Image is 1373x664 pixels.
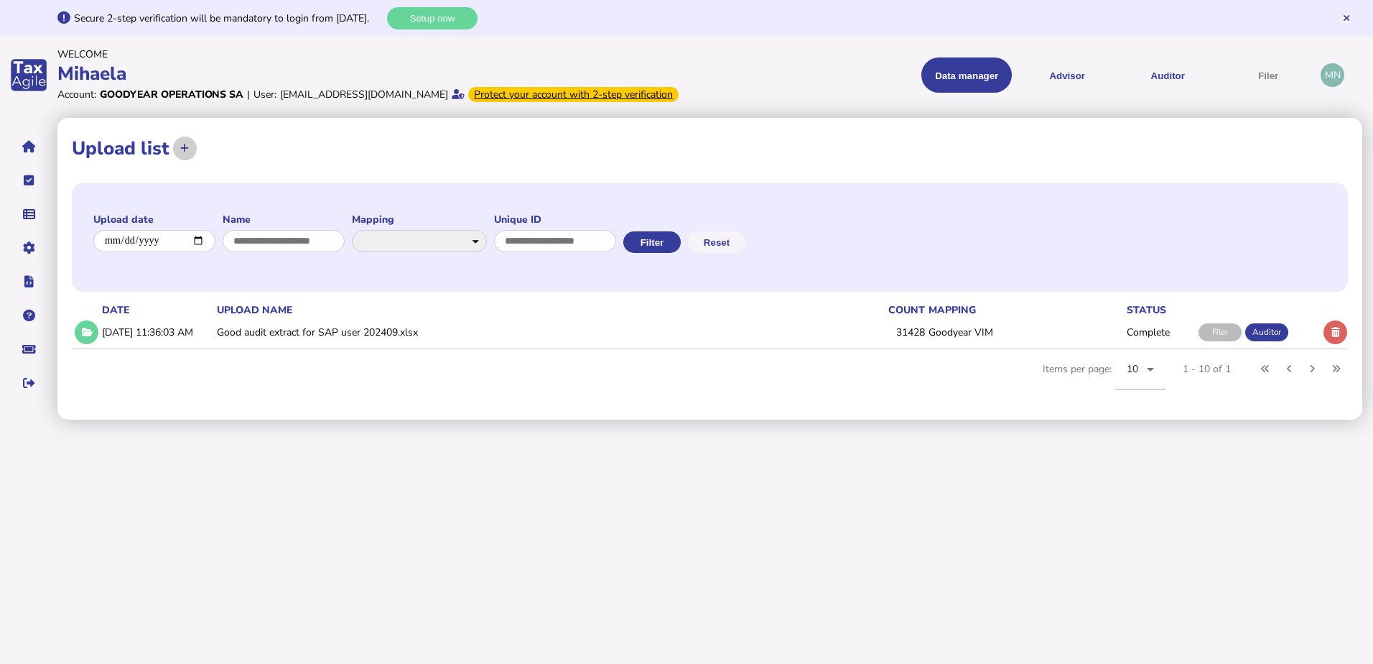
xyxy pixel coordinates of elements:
[214,318,809,347] td: Good audit extract for SAP user 202409.xlsx
[57,47,682,61] div: Welcome
[926,303,1124,318] th: mapping
[75,321,98,344] button: Show/hide row detail
[1183,362,1231,376] div: 1 - 10 of 1
[1245,323,1288,341] div: Auditor
[57,88,96,101] div: Account:
[99,303,214,318] th: date
[1115,349,1165,405] mat-form-field: Change page size
[223,213,345,226] label: Name
[14,334,44,364] button: Raise a support ticket
[623,231,681,253] button: Filter
[247,88,250,101] div: |
[1199,323,1242,341] div: Filer
[926,318,1124,347] td: Goodyear VIM
[809,303,926,318] th: count
[57,61,682,86] div: Mihaela
[1300,357,1324,381] button: Next page
[689,57,1314,93] menu: navigate products
[173,137,197,160] button: Upload transactions
[921,57,1012,93] button: Shows a dropdown of Data manager options
[253,88,276,101] div: User:
[14,132,44,162] button: Home
[14,267,44,297] button: Developer hub links
[387,7,478,29] button: Setup now
[809,318,926,347] td: 31428
[214,303,809,318] th: upload name
[1043,349,1165,405] div: Items per page:
[494,213,616,226] label: Unique ID
[1321,63,1344,87] div: Profile settings
[452,89,465,99] i: Email verified
[1277,357,1301,381] button: Previous page
[1323,321,1347,344] button: Delete upload
[1124,318,1196,347] td: Complete
[23,214,35,215] i: Data manager
[14,165,44,195] button: Tasks
[280,88,448,101] div: [EMAIL_ADDRESS][DOMAIN_NAME]
[1127,362,1139,376] span: 10
[14,199,44,229] button: Data manager
[72,136,169,161] h1: Upload list
[352,213,487,226] label: Mapping
[14,300,44,331] button: Help pages
[1254,357,1277,381] button: First page
[99,318,214,347] td: [DATE] 11:36:03 AM
[93,213,215,226] label: Upload date
[1341,13,1351,23] button: Hide message
[1124,303,1196,318] th: status
[1122,57,1213,93] button: Auditor
[14,368,44,398] button: Sign out
[1022,57,1112,93] button: Shows a dropdown of VAT Advisor options
[100,88,243,101] div: Goodyear Operations SA
[14,233,44,263] button: Manage settings
[74,11,383,25] div: Secure 2-step verification will be mandatory to login from [DATE].
[468,87,679,102] div: From Oct 1, 2025, 2-step verification will be required to login. Set it up now...
[688,231,745,253] button: Reset
[1324,357,1348,381] button: Last page
[1223,57,1313,93] button: Filer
